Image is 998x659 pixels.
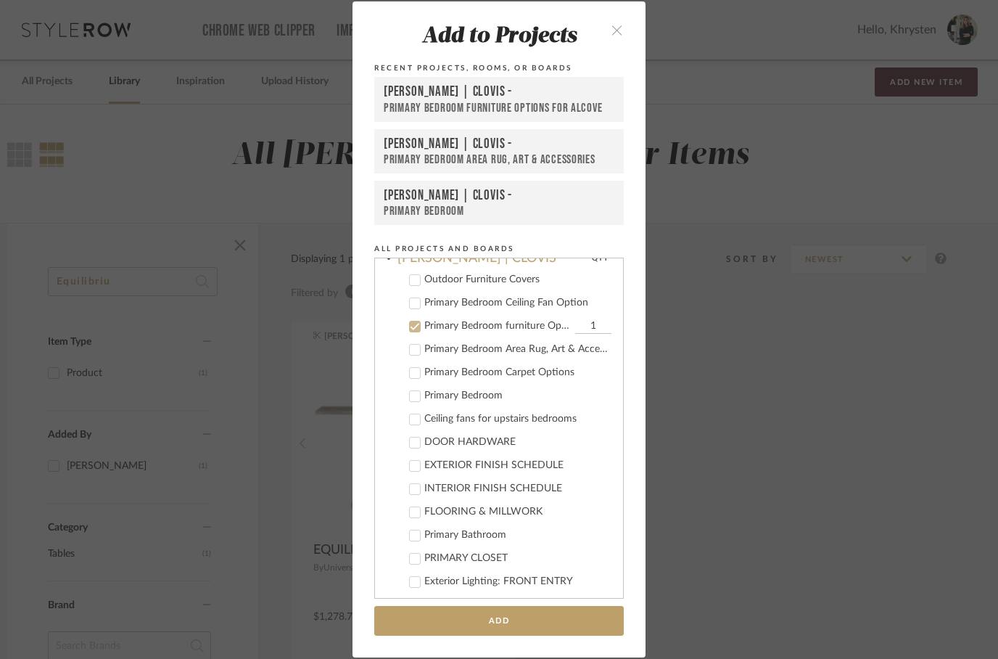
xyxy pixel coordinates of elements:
[424,576,611,588] div: Exterior Lighting: FRONT ENTRY
[384,101,614,116] div: Primary Bedroom furniture Options for alcove
[374,62,624,75] div: Recent Projects, Rooms, or Boards
[424,529,611,541] div: Primary Bathroom
[575,319,611,334] input: Primary Bedroom furniture Options for alcove
[595,15,638,44] button: close
[384,83,614,101] div: [PERSON_NAME] | CLOVIS -
[424,320,572,332] div: Primary Bedroom furniture Options for alcove
[424,506,611,518] div: FLOORING & MILLWORK
[424,274,611,286] div: Outdoor Furniture Covers
[374,242,624,255] div: All Projects and Boards
[384,187,614,204] div: [PERSON_NAME] | CLOVIS -
[424,367,611,379] div: Primary Bedroom Carpet Options
[424,343,611,356] div: Primary Bedroom Area Rug, Art & Accessories
[424,297,611,309] div: Primary Bedroom Ceiling Fan Option
[424,552,611,565] div: PRIMARY CLOSET
[424,483,611,495] div: INTERIOR FINISH SCHEDULE
[384,136,614,152] div: [PERSON_NAME] | CLOVIS -
[424,436,611,449] div: DOOR HARDWARE
[384,152,614,167] div: Primary Bedroom Area Rug, Art & Accessories
[374,606,624,636] button: Add
[424,390,611,402] div: Primary Bedroom
[374,25,624,49] div: Add to Projects
[424,413,611,425] div: Ceiling fans for upstairs bedrooms
[384,204,614,218] div: Primary Bedroom
[424,459,611,472] div: EXTERIOR FINISH SCHEDULE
